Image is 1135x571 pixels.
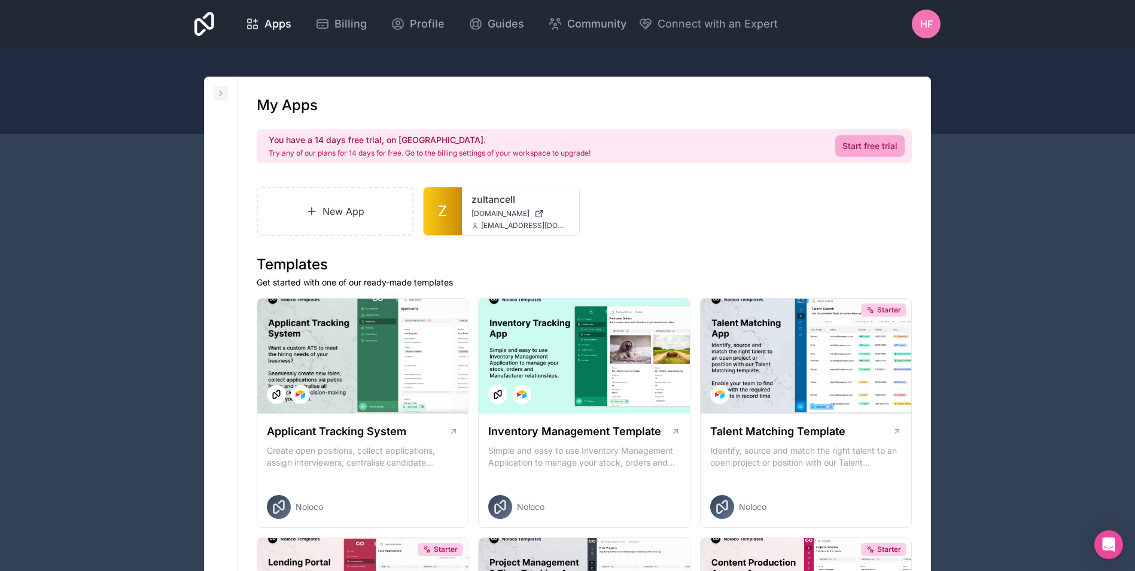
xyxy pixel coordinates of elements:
span: [EMAIL_ADDRESS][DOMAIN_NAME] [481,221,570,230]
a: Community [538,11,636,37]
h1: Inventory Management Template [488,423,661,440]
span: Apps [264,16,291,32]
h1: My Apps [257,96,318,115]
span: Billing [334,16,367,32]
a: Z [424,187,462,235]
h2: You have a 14 days free trial, on [GEOGRAPHIC_DATA]. [269,134,591,146]
span: Noloco [296,501,323,513]
span: [DOMAIN_NAME] [471,209,530,218]
span: Community [567,16,626,32]
span: Profile [410,16,445,32]
img: Airtable Logo [715,390,725,399]
span: Starter [877,305,901,315]
p: Create open positions, collect applications, assign interviewers, centralise candidate feedback a... [267,445,458,469]
p: Get started with one of our ready-made templates [257,277,912,288]
a: Apps [236,11,301,37]
span: Guides [488,16,524,32]
img: Airtable Logo [517,390,527,399]
span: hf [920,17,933,31]
h1: Applicant Tracking System [267,423,406,440]
span: Noloco [517,501,544,513]
a: Guides [459,11,534,37]
span: Noloco [739,501,766,513]
button: Connect with an Expert [638,16,778,32]
a: New App [257,187,413,236]
a: [DOMAIN_NAME] [471,209,570,218]
a: Start free trial [835,135,905,157]
a: Billing [306,11,376,37]
img: Airtable Logo [296,390,305,399]
div: Open Intercom Messenger [1094,530,1123,559]
span: Z [438,202,447,221]
a: Profile [381,11,454,37]
p: Identify, source and match the right talent to an open project or position with our Talent Matchi... [710,445,902,469]
a: zultancell [471,192,570,206]
span: Starter [434,545,458,554]
h1: Templates [257,255,912,274]
p: Simple and easy to use Inventory Management Application to manage your stock, orders and Manufact... [488,445,680,469]
span: Connect with an Expert [658,16,778,32]
p: Try any of our plans for 14 days for free. Go to the billing settings of your workspace to upgrade! [269,148,591,158]
span: Starter [877,545,901,554]
h1: Talent Matching Template [710,423,845,440]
